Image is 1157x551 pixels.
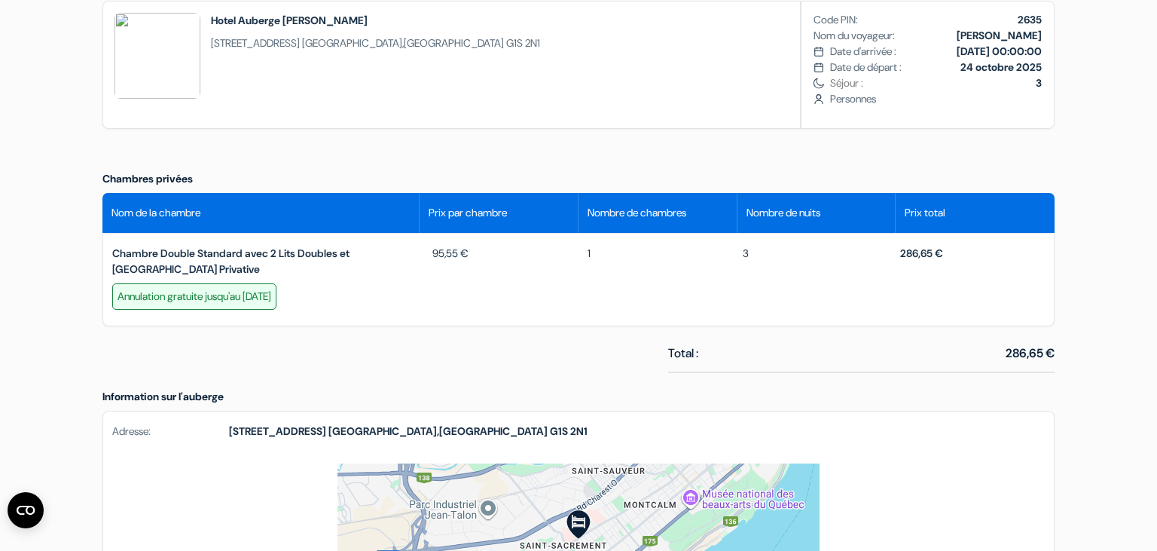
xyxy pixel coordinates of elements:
[1018,13,1042,26] b: 2635
[211,13,540,28] h2: Hotel Auberge [PERSON_NAME]
[112,246,350,276] span: Chambre Double Standard avec 2 Lits Doubles et [GEOGRAPHIC_DATA] Privative
[423,246,469,262] span: 95,55 €
[814,28,895,44] span: Nom du voyageur:
[830,75,1042,91] span: Séjour :
[1036,76,1042,90] b: 3
[229,424,326,438] span: [STREET_ADDRESS]
[439,424,548,438] span: [GEOGRAPHIC_DATA]
[114,13,200,99] img: UjRcYlNnU2VSZFU2
[1006,344,1055,363] span: 286,65 €
[900,246,943,260] span: 286,65 €
[112,424,229,439] span: Adresse:
[302,36,402,50] span: [GEOGRAPHIC_DATA]
[588,205,686,221] span: Nombre de chambres
[328,424,437,438] span: [GEOGRAPHIC_DATA]
[905,205,945,221] span: Prix total
[102,390,224,403] span: Information sur l'auberge
[550,424,588,438] span: G1S 2N1
[734,246,889,277] div: 3
[578,246,734,277] div: 1
[506,36,540,50] span: G1S 2N1
[957,29,1042,42] b: [PERSON_NAME]
[111,205,200,221] span: Nom de la chambre
[211,35,540,51] span: ,
[814,12,858,28] span: Code PIN:
[102,172,193,185] span: Chambres privées
[746,205,820,221] span: Nombre de nuits
[668,344,698,363] span: Total :
[404,36,504,50] span: [GEOGRAPHIC_DATA]
[429,205,507,221] span: Prix par chambre
[112,283,276,310] div: Annulation gratuite jusqu'au [DATE]
[8,492,44,528] button: Ouvrir le widget CMP
[830,60,902,75] span: Date de départ :
[229,424,588,439] strong: ,
[211,36,300,50] span: [STREET_ADDRESS]
[957,44,1042,58] b: [DATE] 00:00:00
[960,60,1042,74] b: 24 octobre 2025
[830,44,896,60] span: Date d'arrivée :
[830,91,1042,107] span: Personnes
